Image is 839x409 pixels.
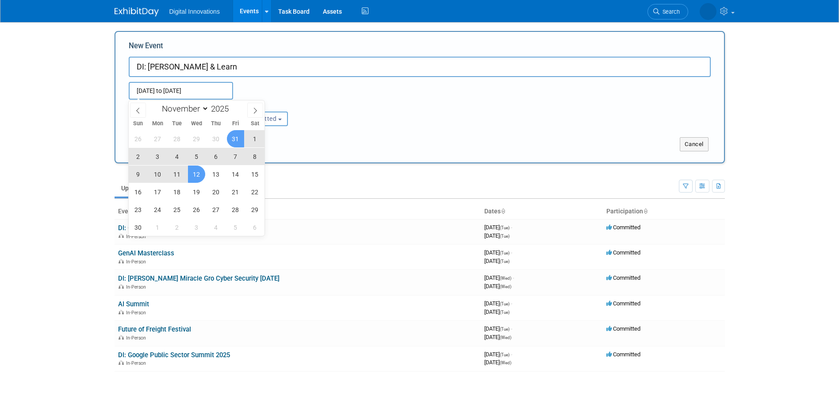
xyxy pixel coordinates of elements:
span: October 30, 2025 [207,130,225,147]
span: (Wed) [500,276,511,281]
span: November 5, 2025 [188,148,205,165]
span: November 21, 2025 [227,183,244,201]
span: November 29, 2025 [246,201,264,218]
span: Thu [206,121,226,127]
span: [DATE] [484,359,511,366]
span: [DATE] [484,224,512,231]
button: Cancel [680,137,709,151]
img: In-Person Event [119,360,124,365]
span: Committed [606,224,640,231]
a: Search [647,4,688,19]
span: October 29, 2025 [188,130,205,147]
span: Committed [606,325,640,332]
span: (Wed) [500,335,511,340]
span: December 2, 2025 [169,219,186,236]
span: November 16, 2025 [130,183,147,201]
span: November 8, 2025 [246,148,264,165]
span: Committed [606,249,640,256]
span: October 28, 2025 [169,130,186,147]
img: ExhibitDay [115,8,159,16]
span: November 11, 2025 [169,166,186,183]
span: Sat [245,121,264,127]
span: November 15, 2025 [246,166,264,183]
span: November 7, 2025 [227,148,244,165]
span: November 12, 2025 [188,166,205,183]
span: November 1, 2025 [246,130,264,147]
th: Event [115,204,481,219]
span: December 5, 2025 [227,219,244,236]
span: - [511,249,512,256]
span: November 20, 2025 [207,183,225,201]
span: - [511,224,512,231]
span: December 3, 2025 [188,219,205,236]
img: In-Person Event [119,259,124,263]
span: November 17, 2025 [149,183,166,201]
span: (Tue) [500,225,510,230]
span: Search [659,8,680,15]
span: November 6, 2025 [207,148,225,165]
span: November 22, 2025 [246,183,264,201]
span: (Tue) [500,301,510,306]
span: In-Person [126,360,149,366]
span: [DATE] [484,249,512,256]
span: November 4, 2025 [169,148,186,165]
span: (Tue) [500,327,510,332]
a: Sort by Participation Type [643,208,647,215]
span: [DATE] [484,232,510,239]
span: Tue [167,121,187,127]
span: November 27, 2025 [207,201,225,218]
span: In-Person [126,234,149,239]
label: New Event [129,41,163,54]
span: October 31, 2025 [227,130,244,147]
a: DI: [PERSON_NAME] Miracle Gro Cyber Security [DATE] [118,274,280,282]
div: Participation: [228,100,314,111]
span: Committed [606,300,640,307]
span: November 18, 2025 [169,183,186,201]
span: November 28, 2025 [227,201,244,218]
span: November 24, 2025 [149,201,166,218]
a: DI: Google Public Sector Summit 2025 [118,351,230,359]
div: Attendance / Format: [129,100,215,111]
span: November 19, 2025 [188,183,205,201]
span: [DATE] [484,325,512,332]
span: - [511,351,512,358]
span: (Wed) [500,360,511,365]
span: November 10, 2025 [149,166,166,183]
span: [DATE] [484,309,510,315]
span: November 13, 2025 [207,166,225,183]
th: Participation [603,204,725,219]
span: November 9, 2025 [130,166,147,183]
span: Fri [226,121,245,127]
input: Name of Trade Show / Conference [129,57,711,77]
span: - [513,274,514,281]
span: Committed [606,274,640,281]
span: Sun [129,121,148,127]
span: December 4, 2025 [207,219,225,236]
a: AI Summit [118,300,149,308]
span: Mon [148,121,167,127]
span: Committed [606,351,640,358]
img: In-Person Event [119,234,124,238]
th: Dates [481,204,603,219]
span: [DATE] [484,300,512,307]
span: Digital Innovations [169,8,220,15]
span: In-Person [126,310,149,316]
span: Wed [187,121,206,127]
span: December 6, 2025 [246,219,264,236]
span: November 3, 2025 [149,148,166,165]
span: December 1, 2025 [149,219,166,236]
a: DI: GMP Lunch & Learn Boulder [118,224,210,232]
img: In-Person Event [119,310,124,314]
span: November 23, 2025 [130,201,147,218]
span: [DATE] [484,258,510,264]
span: (Wed) [500,284,511,289]
img: In-Person Event [119,335,124,340]
span: November 30, 2025 [130,219,147,236]
a: Future of Freight Festival [118,325,191,333]
input: Start Date - End Date [129,82,233,100]
img: In-Person Event [119,284,124,289]
span: [DATE] [484,334,511,340]
span: In-Person [126,284,149,290]
span: (Tue) [500,234,510,239]
span: November 2, 2025 [130,148,147,165]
